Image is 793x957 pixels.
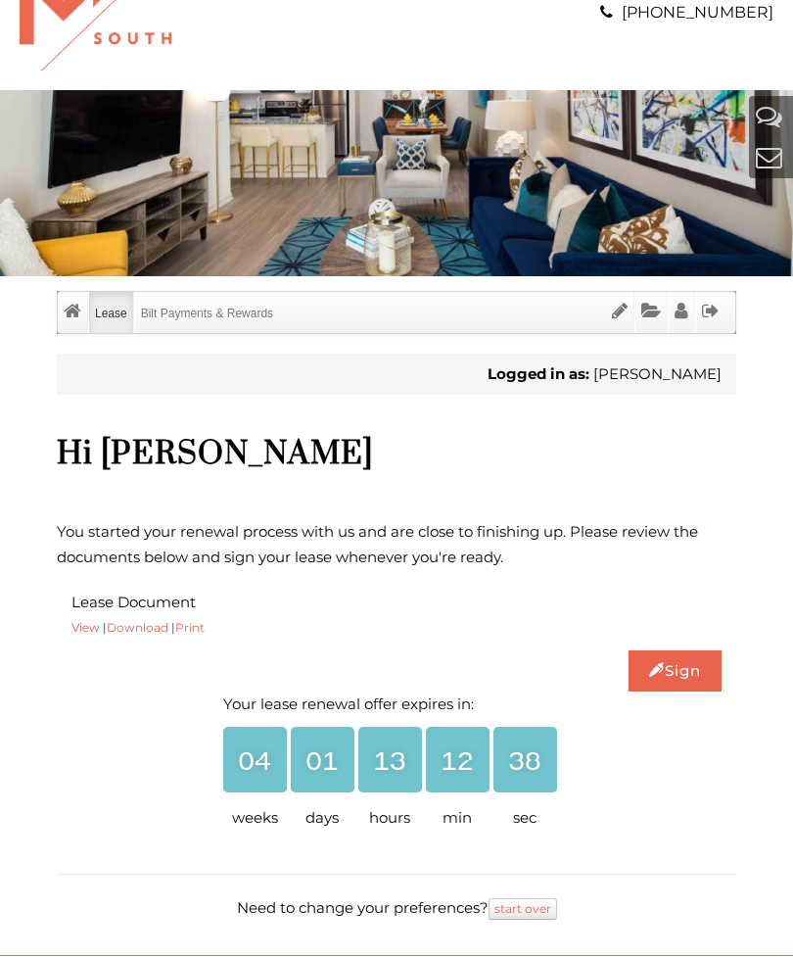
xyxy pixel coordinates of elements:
[64,302,81,320] i: Home
[223,692,571,717] p: Your lease renewal offer expires in:
[635,292,667,333] a: Documents
[669,292,694,333] a: Profile
[223,727,287,760] span: 04
[489,898,557,920] a: start over
[107,620,168,635] a: Download
[696,292,725,333] a: Sign Out
[291,760,354,793] span: 01
[223,760,287,793] span: 04
[358,760,422,793] span: 13
[622,3,773,22] a: [PHONE_NUMBER]
[71,620,100,635] a: View
[58,292,87,333] a: Home
[57,895,736,921] p: Need to change your preferences?
[612,302,628,320] i: Sign Documents
[493,760,557,793] span: 38
[57,434,736,474] h1: Hi [PERSON_NAME]
[358,727,422,760] span: 13
[606,292,633,333] a: Sign Documents
[702,302,720,320] i: Sign Out
[171,620,205,635] span: |
[103,620,168,635] span: |
[593,364,722,383] span: [PERSON_NAME]
[488,364,589,383] b: Logged in as:
[493,727,557,760] span: 38
[426,727,490,760] span: 12
[291,727,354,760] span: 01
[57,590,736,641] div: Lease Document
[57,519,736,570] p: You started your renewal process with us and are close to finishing up. Please review the documen...
[135,292,279,333] a: Bilt Payments & Rewards
[493,805,557,831] span: sec
[426,760,490,793] span: 12
[641,302,661,320] i: Documents
[358,805,422,831] span: hours
[629,650,722,692] a: Sign
[756,141,782,173] a: Contact
[89,292,133,333] a: Lease
[20,3,171,22] a: Logo
[756,100,782,132] a: Help And Support
[175,620,205,635] a: Print
[426,805,490,831] span: min
[223,805,287,831] span: weeks
[675,302,688,320] i: Profile
[291,805,354,831] span: days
